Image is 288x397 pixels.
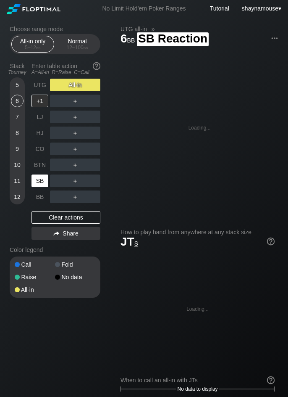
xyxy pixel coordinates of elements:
[31,79,48,91] div: UTG
[50,95,100,107] div: ＋
[50,175,100,187] div: ＋
[11,175,24,187] div: 11
[50,127,100,139] div: ＋
[31,127,48,139] div: HJ
[10,243,100,257] div: Color legend
[58,36,97,52] div: Normal
[240,4,283,13] div: ▾
[50,143,100,155] div: ＋
[11,159,24,171] div: 10
[266,237,275,246] img: help.32db89a4.svg
[120,235,138,248] span: JT
[31,191,48,203] div: BB
[15,262,55,267] div: Call
[31,143,48,155] div: CO
[15,274,55,280] div: Raise
[15,45,50,50] div: 5 – 12
[134,238,138,247] span: s
[11,191,24,203] div: 12
[177,386,217,392] span: No data to display
[11,143,24,155] div: 9
[60,45,95,50] div: 12 – 100
[270,34,279,43] img: ellipsis.fd386fe8.svg
[6,69,28,75] div: Tourney
[55,262,95,267] div: Fold
[119,25,148,33] span: UTG all-in
[53,231,59,236] img: share.864f2f62.svg
[50,159,100,171] div: ＋
[189,125,211,131] div: Loading...
[92,61,101,71] img: help.32db89a4.svg
[50,79,100,91] div: All-in
[120,377,275,384] div: When to call an all-in with JTs
[186,306,209,312] div: Loading...
[31,227,100,240] div: Share
[50,191,100,203] div: ＋
[11,127,24,139] div: 8
[36,45,41,50] span: bb
[6,59,28,79] div: Stack
[31,95,48,107] div: +1
[11,111,24,123] div: 7
[31,159,48,171] div: BTN
[50,111,100,123] div: ＋
[7,4,60,14] img: Floptimal logo
[55,274,95,280] div: No data
[137,32,209,46] span: SB Reaction
[147,26,159,32] span: »
[31,59,100,79] div: Enter table action
[11,79,24,91] div: 5
[119,32,136,46] span: 6
[31,111,48,123] div: LJ
[89,5,198,14] div: No Limit Hold’em Poker Ranges
[120,229,275,236] h2: How to play hand from anywhere at any stack size
[31,175,48,187] div: SB
[266,376,275,385] img: help.32db89a4.svg
[11,95,24,107] div: 6
[31,211,100,224] div: Clear actions
[242,5,278,12] span: shaynamouse
[10,26,100,32] h2: Choose range mode
[84,45,88,50] span: bb
[13,36,52,52] div: All-in only
[15,287,55,293] div: All-in
[31,69,100,75] div: A=All-in R=Raise C=Call
[127,35,135,44] span: bb
[210,5,229,12] a: Tutorial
